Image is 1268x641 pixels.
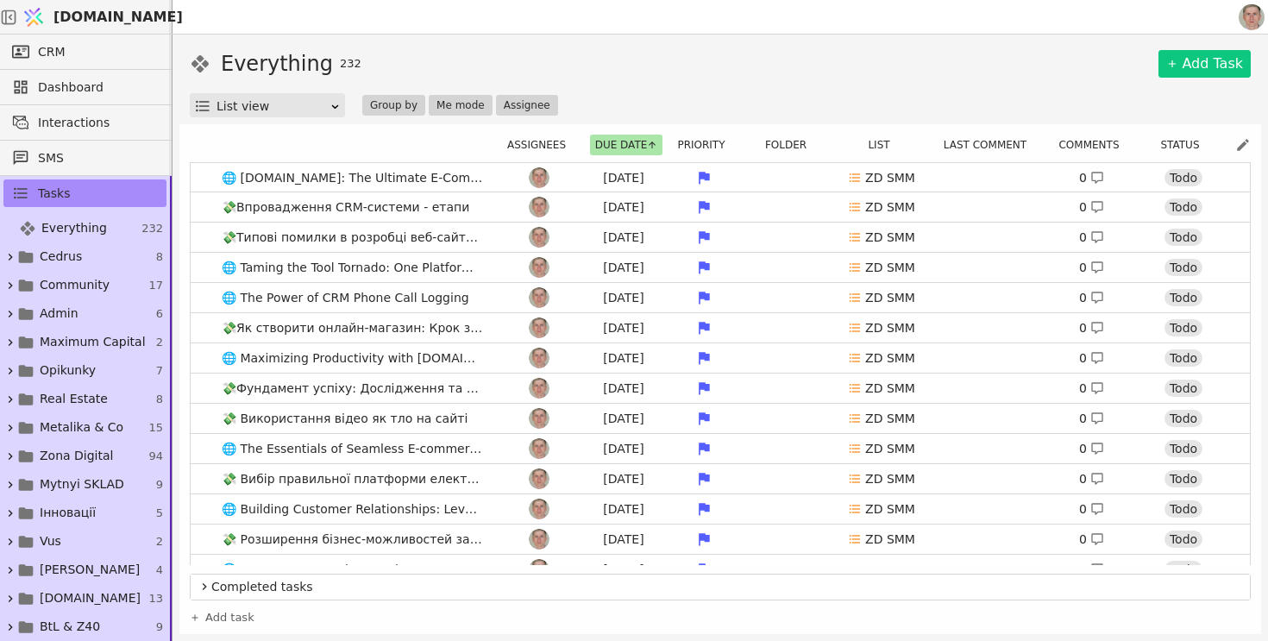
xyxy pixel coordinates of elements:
[865,500,915,518] p: ZD SMM
[1079,531,1104,549] div: 0
[1164,198,1202,216] div: Todo
[215,166,491,191] span: 🌐 [DOMAIN_NAME]: The Ultimate E-Commerce Solution - Combining the Best of SaaS and Open-Source
[1164,229,1202,246] div: Todo
[1164,470,1202,487] div: Todo
[529,378,549,399] img: Ро
[865,229,915,247] p: ZD SMM
[529,348,549,368] img: Ро
[148,419,163,437] span: 15
[672,135,740,155] button: Priority
[1079,410,1104,428] div: 0
[1079,500,1104,518] div: 0
[1079,440,1104,458] div: 0
[190,609,254,626] a: Add task
[40,361,96,380] span: Opikunky
[529,317,549,338] img: Ро
[502,135,581,155] button: Assignees
[191,313,1250,342] a: 💸Як створити онлайн-магазин: Крок за крокомРо[DATE]ZD SMM0 Todo
[191,374,1250,403] a: 💸Фундамент успіху: Дослідження та планування для вашого онлайн-магазинуРо[DATE]ZD SMM0 Todo
[1079,470,1104,488] div: 0
[41,219,107,237] span: Everything
[585,319,662,337] div: [DATE]
[40,248,82,266] span: Cedrus
[1164,440,1202,457] div: Todo
[1164,380,1202,397] div: Todo
[191,223,1250,252] a: 💸Типові помилки в розробці веб-сайту, які потрібно уникатиРо[DATE]ZD SMM0 Todo
[211,578,1243,596] span: Completed tasks
[1239,4,1265,30] img: 1560949290925-CROPPED-IMG_0201-2-.jpg
[40,276,110,294] span: Community
[1079,198,1104,217] div: 0
[1164,319,1202,336] div: Todo
[1142,135,1228,155] div: Status
[585,561,662,579] div: [DATE]
[215,557,491,582] span: 🌐 From Start to Scale: Growing Your Business with [DOMAIN_NAME]
[148,277,163,294] span: 17
[215,346,491,371] span: 🌐 Maximizing Productivity with [DOMAIN_NAME]'s Task Management Tools
[3,144,166,172] a: SMS
[1164,259,1202,276] div: Todo
[38,185,71,203] span: Tasks
[191,343,1250,373] a: 🌐 Maximizing Productivity with [DOMAIN_NAME]'s Task Management ToolsРо[DATE]ZD SMM0 Todo
[38,43,66,61] span: CRM
[529,499,549,519] img: Ро
[429,95,493,116] button: Me mode
[585,259,662,277] div: [DATE]
[215,286,476,311] span: 🌐 The Power of CRM Phone Call Logging
[1158,50,1251,78] a: Add Task
[191,253,1250,282] a: 🌐 Taming the Tool Tornado: One Platform for All Your Business NeedsРо[DATE]ZD SMM0 Todo
[40,504,96,522] span: Інновації
[865,169,915,187] p: ZD SMM
[40,532,61,550] span: Vus
[590,135,663,155] button: Due date
[748,135,834,155] div: Folder
[841,135,927,155] div: List
[156,562,163,579] span: 4
[215,376,491,401] span: 💸Фундамент успіху: Дослідження та планування для вашого онлайн-магазину
[865,198,915,217] p: ZD SMM
[340,55,361,72] span: 232
[215,406,474,431] span: 💸 Використання відео як тло на сайті
[585,198,662,217] div: [DATE]
[529,287,549,308] img: Ро
[191,555,1250,584] a: 🌐 From Start to Scale: Growing Your Business with [DOMAIN_NAME]Ро[DATE]ZD SMM0 Todo
[40,589,141,607] span: [DOMAIN_NAME]
[863,135,905,155] button: List
[585,289,662,307] div: [DATE]
[40,561,140,579] span: [PERSON_NAME]
[1164,410,1202,427] div: Todo
[1164,500,1202,518] div: Todo
[221,48,333,79] h1: Everything
[585,440,662,458] div: [DATE]
[215,225,491,250] span: 💸Типові помилки в розробці веб-сайту, які потрібно уникати
[1164,531,1202,548] div: Todo
[156,391,163,408] span: 8
[865,470,915,488] p: ZD SMM
[191,434,1250,463] a: 🌐 The Essentials of Seamless E-commerce Integration with [DOMAIN_NAME]Ро[DATE]ZD SMM0 Todo
[1079,229,1104,247] div: 0
[865,410,915,428] p: ZD SMM
[156,305,163,323] span: 6
[672,135,741,155] div: Priority
[1079,289,1104,307] div: 0
[38,149,158,167] span: SMS
[217,94,330,118] div: List view
[1053,135,1134,155] button: Comments
[40,305,78,323] span: Admin
[215,437,491,462] span: 🌐 The Essentials of Seamless E-commerce Integration with [DOMAIN_NAME]
[1079,380,1104,398] div: 0
[1079,349,1104,368] div: 0
[585,380,662,398] div: [DATE]
[496,95,558,116] button: Assignee
[585,349,662,368] div: [DATE]
[191,283,1250,312] a: 🌐 The Power of CRM Phone Call LoggingРо[DATE]ZD SMM0 Todo
[40,418,123,437] span: Metalika & Co
[1079,259,1104,277] div: 0
[865,349,915,368] p: ZD SMM
[38,114,158,132] span: Interactions
[585,470,662,488] div: [DATE]
[1155,135,1215,155] button: Status
[156,505,163,522] span: 5
[865,561,915,579] p: ZD SMM
[156,362,163,380] span: 7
